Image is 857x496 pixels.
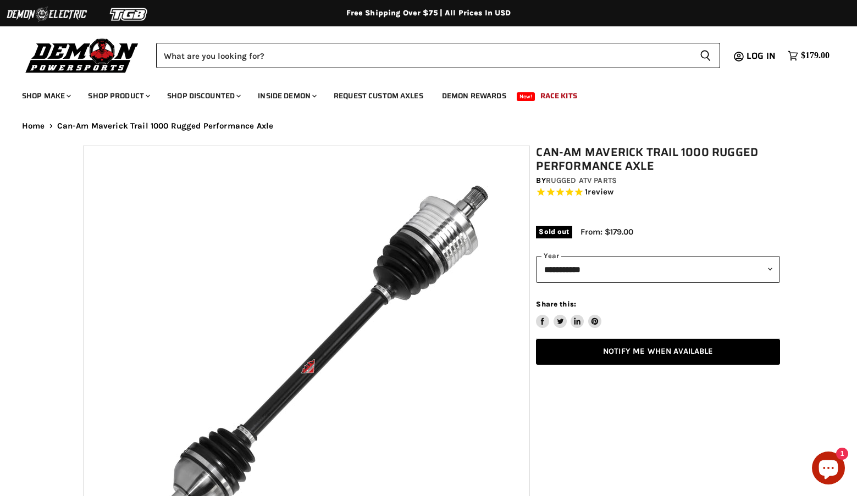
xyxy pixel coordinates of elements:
a: Shop Discounted [159,85,247,107]
a: Demon Rewards [434,85,515,107]
a: Shop Make [14,85,78,107]
button: Search [691,43,720,68]
a: Home [22,121,45,131]
span: review [588,187,613,197]
span: From: $179.00 [580,227,633,237]
h1: Can-Am Maverick Trail 1000 Rugged Performance Axle [536,146,780,173]
a: Shop Product [80,85,157,107]
select: year [536,256,780,283]
form: Product [156,43,720,68]
inbox-online-store-chat: Shopify online store chat [809,452,848,487]
span: 1 reviews [585,187,613,197]
a: Notify Me When Available [536,339,780,365]
img: Demon Electric Logo 2 [5,4,88,25]
a: $179.00 [782,48,835,64]
span: Rated 5.0 out of 5 stars 1 reviews [536,187,780,198]
a: Inside Demon [250,85,323,107]
a: Log in [742,51,782,61]
span: Log in [747,49,776,63]
span: Can-Am Maverick Trail 1000 Rugged Performance Axle [57,121,274,131]
a: Race Kits [532,85,585,107]
span: $179.00 [801,51,830,61]
img: Demon Powersports [22,36,142,75]
a: Request Custom Axles [325,85,432,107]
span: Share this: [536,300,576,308]
ul: Main menu [14,80,827,107]
span: New! [517,92,535,101]
img: TGB Logo 2 [88,4,170,25]
a: Rugged ATV Parts [546,176,617,185]
div: by [536,175,780,187]
span: Sold out [536,226,572,238]
input: Search [156,43,691,68]
aside: Share this: [536,299,601,328]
